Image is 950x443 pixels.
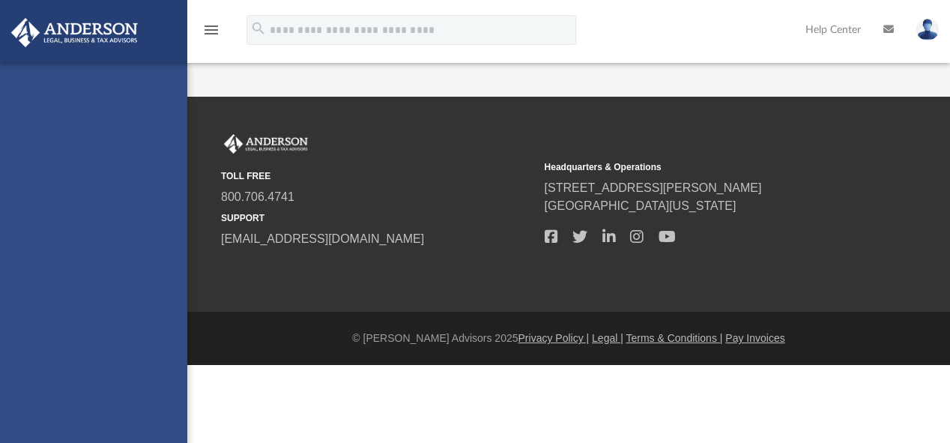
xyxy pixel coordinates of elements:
[221,134,311,154] img: Anderson Advisors Platinum Portal
[545,181,762,194] a: [STREET_ADDRESS][PERSON_NAME]
[202,21,220,39] i: menu
[221,190,294,203] a: 800.706.4741
[250,20,267,37] i: search
[545,199,736,212] a: [GEOGRAPHIC_DATA][US_STATE]
[221,211,534,225] small: SUPPORT
[221,169,534,183] small: TOLL FREE
[545,160,858,174] small: Headquarters & Operations
[202,28,220,39] a: menu
[221,232,424,245] a: [EMAIL_ADDRESS][DOMAIN_NAME]
[518,332,590,344] a: Privacy Policy |
[187,331,950,346] div: © [PERSON_NAME] Advisors 2025
[592,332,623,344] a: Legal |
[626,332,723,344] a: Terms & Conditions |
[7,18,142,47] img: Anderson Advisors Platinum Portal
[725,332,784,344] a: Pay Invoices
[916,19,939,40] img: User Pic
